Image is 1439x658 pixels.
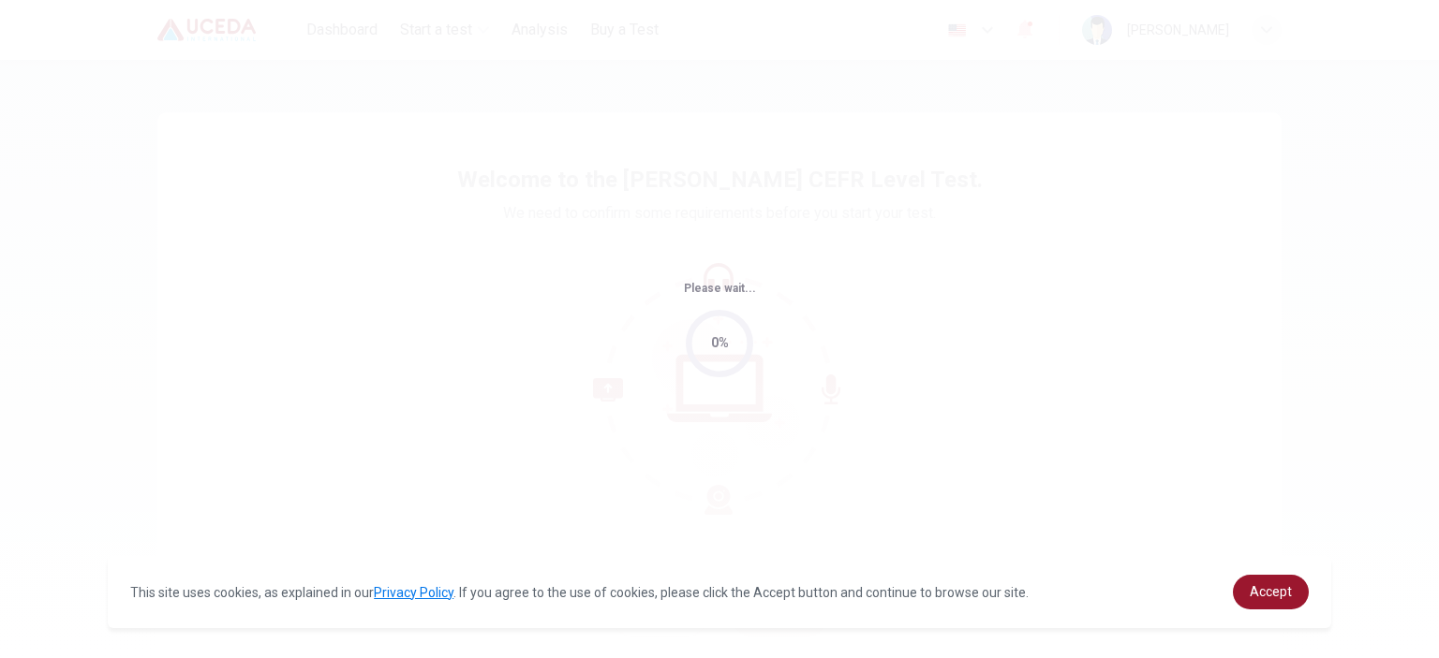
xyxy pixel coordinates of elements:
div: 0% [711,332,729,354]
a: Privacy Policy [374,585,453,600]
span: This site uses cookies, as explained in our . If you agree to the use of cookies, please click th... [130,585,1029,600]
span: Accept [1250,584,1292,599]
span: Please wait... [684,282,756,295]
div: cookieconsent [108,556,1331,628]
a: dismiss cookie message [1233,575,1309,609]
